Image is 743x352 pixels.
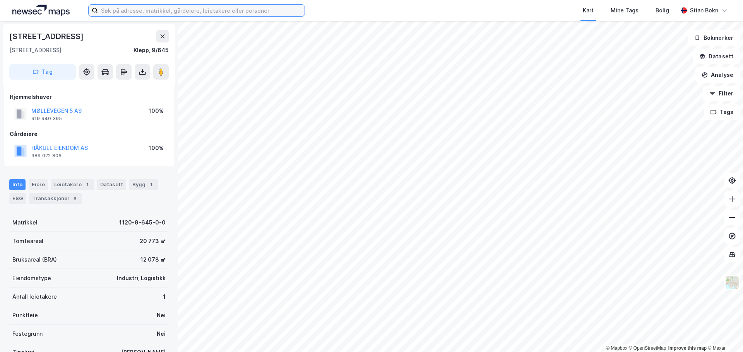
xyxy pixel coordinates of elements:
div: Gårdeiere [10,129,168,139]
div: 100% [149,106,164,116]
div: Leietakere [51,179,94,190]
div: Industri, Logistikk [117,274,166,283]
div: Bruksareal (BRA) [12,255,57,264]
div: Bygg [129,179,158,190]
div: Kart [583,6,594,15]
div: Nei [157,329,166,338]
div: Bolig [656,6,669,15]
div: Hjemmelshaver [10,92,168,102]
button: Analyse [695,67,740,83]
div: Klepp, 9/645 [134,46,169,55]
div: Datasett [97,179,126,190]
button: Datasett [693,49,740,64]
img: logo.a4113a55bc3d86da70a041830d287a7e.svg [12,5,70,16]
div: Mine Tags [611,6,639,15]
iframe: Chat Widget [704,315,743,352]
div: 1 [83,181,91,189]
div: 20 773 ㎡ [140,236,166,246]
div: 1 [147,181,155,189]
div: 919 940 395 [31,116,62,122]
div: Festegrunn [12,329,43,338]
a: OpenStreetMap [629,345,666,351]
img: Z [725,275,740,290]
div: [STREET_ADDRESS] [9,46,62,55]
button: Tags [704,104,740,120]
div: 1120-9-645-0-0 [119,218,166,227]
div: Tomteareal [12,236,43,246]
div: Punktleie [12,311,38,320]
div: Eiere [29,179,48,190]
div: 6 [71,195,79,202]
div: ESG [9,193,26,204]
a: Improve this map [668,345,707,351]
div: Nei [157,311,166,320]
div: 100% [149,143,164,153]
a: Mapbox [606,345,627,351]
div: Eiendomstype [12,274,51,283]
div: Matrikkel [12,218,38,227]
div: Transaksjoner [29,193,82,204]
div: 989 022 806 [31,153,62,159]
div: Antall leietakere [12,292,57,301]
button: Tag [9,64,76,80]
button: Filter [703,86,740,101]
div: Info [9,179,26,190]
input: Søk på adresse, matrikkel, gårdeiere, leietakere eller personer [98,5,305,16]
div: 12 078 ㎡ [140,255,166,264]
div: 1 [163,292,166,301]
div: [STREET_ADDRESS] [9,30,85,43]
button: Bokmerker [688,30,740,46]
div: Kontrollprogram for chat [704,315,743,352]
div: Stian Bokn [690,6,718,15]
